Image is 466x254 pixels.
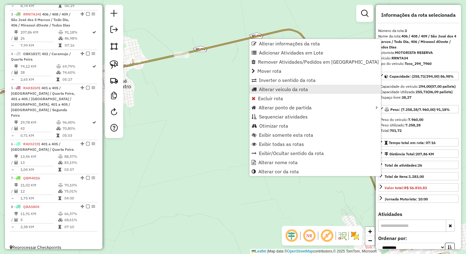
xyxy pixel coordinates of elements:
td: 29,78 KM [20,119,56,125]
td: 70,80% [62,125,92,132]
div: Nome da rota: [378,34,459,50]
a: Exportar sessão [108,23,120,37]
i: % de utilização do peso [58,212,63,216]
td: = [11,42,14,48]
a: Total de atividades:26 [378,161,459,169]
a: Total de itens:1.283,00 [378,172,459,180]
em: Finalizar rota [86,176,90,180]
a: Peso: (7.258,28/7.960,00) 91,18% [378,105,459,113]
td: = [11,132,14,139]
td: 75,01% [64,188,95,194]
td: = [11,195,14,201]
i: Distância Total [14,65,18,68]
i: % de utilização do peso [58,183,63,187]
td: 11,91 KM [20,211,58,217]
div: Capacidade Utilizada: [381,89,456,95]
div: Espaço livre: [381,95,456,100]
div: Veículo: [378,55,459,61]
a: Jornada Motorista: 10:00 [378,195,459,203]
strong: 255,73 [416,90,428,94]
span: Exibir somente esta rota [259,132,313,137]
span: | 402 / Caramujo / Quarta Feira [11,51,71,62]
td: / [11,69,14,76]
li: Remover Atividades/Pedidos em Lote [249,57,381,66]
li: Exibir/Ocultar sentido da rota [249,149,381,158]
span: Excluir rota [258,96,283,101]
td: 8,74 KM [20,3,58,9]
td: 2,38 KM [20,224,58,230]
em: Alterar sequência das rotas [81,86,84,90]
i: Total de Atividades [14,127,18,130]
em: Alterar sequência das rotas [81,52,84,55]
div: Peso Utilizado: [381,122,456,128]
div: Map data © contributors,© 2025 TomTom, Microsoft [250,249,378,254]
span: Ocultar deslocamento [284,228,299,243]
span: | 406 / 408 / 409 / São José dos 4 Marcos / Todo Dia, 406 / Mirassol dOeste / Todos Dias [11,12,70,27]
em: Opções [91,176,95,180]
i: Tempo total em rota [59,44,62,47]
td: 05:03 [62,132,92,139]
i: Distância Total [14,155,18,158]
span: − [368,237,372,244]
span: Mover rota [257,69,281,73]
li: Alterar informações da rota [249,39,381,48]
a: Tempo total em rota: 07:16 [378,138,459,146]
td: / [11,125,14,132]
span: Exibir rótulo [320,228,334,243]
td: 86,98% [64,35,92,41]
td: / [11,35,14,41]
a: Criar modelo [108,90,120,103]
em: Finalizar rota [86,205,90,208]
td: 1,04 KM [20,167,58,173]
a: Capacidade: (255,73/294,00) 86,98% [378,72,459,80]
span: Otimizar rota [259,123,288,128]
div: Capacidade: (255,73/294,00) 86,98% [378,81,459,103]
td: = [11,224,14,230]
span: Total de atividades: [385,163,422,168]
span: Sequenciar atividades [259,114,308,119]
span: | [267,249,268,253]
span: Peso do veículo: [381,117,423,122]
i: Tempo total em rota [56,134,59,137]
a: Zoom in [365,227,375,236]
span: Alterar informações da rota [259,41,320,46]
div: Peso: (7.258,28/7.960,00) 91,18% [378,115,459,136]
td: 12 [20,188,58,194]
td: 74,60% [62,69,92,76]
img: Exibir/Ocultar setores [350,231,360,241]
a: Exibir filtros [359,7,371,19]
td: 0,71 KM [20,132,56,139]
span: Remover Atividades/Pedidos em [GEOGRAPHIC_DATA] [258,59,379,64]
li: Inverter o sentido da rota [249,76,381,85]
td: 88,37% [64,153,95,160]
em: Finalizar rota [86,52,90,55]
i: Tempo total em rota [56,78,59,81]
i: Tempo total em rota [59,4,62,8]
h4: Atividades [378,211,459,217]
em: Finalizar rota [86,142,90,146]
td: 21,02 KM [20,182,58,188]
i: Total de Atividades [14,37,18,40]
em: Finalizar rota [86,12,90,16]
i: Tempo total em rota [58,196,61,200]
td: / [11,188,14,194]
i: Rota otimizada [92,30,96,34]
td: 70,10% [64,182,95,188]
i: % de utilização da cubagem [58,161,63,164]
a: Reroteirizar Sessão [108,106,120,119]
td: 91,18% [64,29,92,35]
span: 8 - [11,204,39,209]
i: % de utilização do peso [58,155,63,158]
strong: MOTORISTA RESERVA [395,50,433,55]
span: Alterar veículo da rota [259,87,308,92]
i: Total de Atividades [14,218,18,222]
li: Excluir rota [249,94,381,103]
i: % de utilização da cubagem [56,71,61,74]
strong: (07,00 pallets) [431,84,456,89]
td: 04:00 [64,195,95,201]
li: Adicionar Atividades em Lote [249,48,381,57]
td: 207,86 KM [20,29,58,35]
li: Alterar veículo da rota [249,85,381,94]
i: % de utilização do peso [56,65,61,68]
span: OBK1817 [23,51,39,56]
